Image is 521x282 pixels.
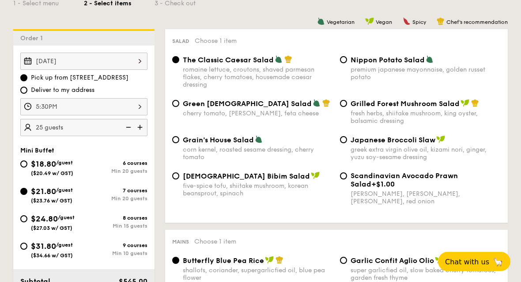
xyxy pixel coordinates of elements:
[84,215,147,221] div: 8 courses
[371,180,395,189] span: +$1.00
[351,136,435,145] span: Japanese Broccoli Slaw
[276,256,283,264] img: icon-chef-hat.a58ddaea.svg
[340,100,347,107] input: Grilled Forest Mushroom Saladfresh herbs, shiitake mushroom, king oyster, balsamic dressing
[56,160,73,166] span: /guest
[183,183,333,198] div: five-spice tofu, shiitake mushroom, korean beansprout, spinach
[327,19,355,26] span: Vegetarian
[20,75,27,82] input: Pick up from [STREET_ADDRESS]
[172,38,189,45] span: Salad
[340,173,347,180] input: Scandinavian Avocado Prawn Salad+$1.00[PERSON_NAME], [PERSON_NAME], [PERSON_NAME], red onion
[403,18,411,26] img: icon-spicy.37a8142b.svg
[172,57,179,64] input: The Classic Caesar Saladromaine lettuce, croutons, shaved parmesan flakes, cherry tomatoes, house...
[351,100,460,108] span: Grilled Forest Mushroom Salad
[20,216,27,223] input: $24.80/guest($27.03 w/ GST)8 coursesMin 15 guests
[31,86,94,95] span: Deliver to my address
[275,56,283,64] img: icon-vegetarian.fe4039eb.svg
[436,136,445,144] img: icon-vegan.f8ff3823.svg
[183,56,274,65] span: The Classic Caesar Salad
[351,110,501,125] div: fresh herbs, shiitake mushroom, king oyster, balsamic dressing
[20,119,147,137] input: Number of guests
[20,243,27,250] input: $31.80/guest($34.66 w/ GST)9 coursesMin 10 guests
[58,215,75,221] span: /guest
[56,187,73,194] span: /guest
[446,19,508,26] span: Chef's recommendation
[84,188,147,194] div: 7 courses
[195,38,237,45] span: Choose 1 item
[172,173,179,180] input: [DEMOGRAPHIC_DATA] Bibim Saladfive-spice tofu, shiitake mushroom, korean beansprout, spinach
[438,252,510,271] button: Chat with us🦙
[412,19,426,26] span: Spicy
[20,87,27,94] input: Deliver to my address
[340,57,347,64] input: Nippon Potato Saladpremium japanese mayonnaise, golden russet potato
[194,238,236,246] span: Choose 1 item
[20,147,54,155] span: Mini Buffet
[265,256,274,264] img: icon-vegan.f8ff3823.svg
[172,100,179,107] input: Green [DEMOGRAPHIC_DATA] Saladcherry tomato, [PERSON_NAME], feta cheese
[31,198,72,204] span: ($23.76 w/ GST)
[351,172,458,189] span: Scandinavian Avocado Prawn Salad
[84,223,147,229] div: Min 15 guests
[31,225,72,232] span: ($27.03 w/ GST)
[183,172,310,181] span: [DEMOGRAPHIC_DATA] Bibim Salad
[317,18,325,26] img: icon-vegetarian.fe4039eb.svg
[376,19,392,26] span: Vegan
[31,74,128,83] span: Pick up from [STREET_ADDRESS]
[31,253,73,259] span: ($34.66 w/ GST)
[471,99,479,107] img: icon-chef-hat.a58ddaea.svg
[351,257,434,265] span: Garlic Confit Aglio Olio
[20,35,46,42] span: Order 1
[351,66,501,81] div: premium japanese mayonnaise, golden russet potato
[435,256,444,264] img: icon-vegan.f8ff3823.svg
[461,99,469,107] img: icon-vegan.f8ff3823.svg
[313,99,321,107] img: icon-vegetarian.fe4039eb.svg
[172,257,179,264] input: Butterfly Blue Pea Riceshallots, coriander, supergarlicfied oil, blue pea flower
[351,56,425,65] span: Nippon Potato Salad
[351,191,501,206] div: [PERSON_NAME], [PERSON_NAME], [PERSON_NAME], red onion
[183,146,333,161] div: corn kernel, roasted sesame dressing, cherry tomato
[183,100,312,108] span: Green [DEMOGRAPHIC_DATA] Salad
[340,137,347,144] input: Japanese Broccoli Slawgreek extra virgin olive oil, kizami nori, ginger, yuzu soy-sesame dressing
[20,188,27,195] input: $21.80/guest($23.76 w/ GST)7 coursesMin 20 guests
[84,168,147,175] div: Min 20 guests
[31,171,73,177] span: ($20.49 w/ GST)
[172,137,179,144] input: Grain's House Saladcorn kernel, roasted sesame dressing, cherry tomato
[183,257,264,265] span: Butterfly Blue Pea Rice
[172,239,189,245] span: Mains
[311,172,320,180] img: icon-vegan.f8ff3823.svg
[121,119,134,136] img: icon-reduce.1d2dbef1.svg
[20,99,147,116] input: Pick up time
[284,56,292,64] img: icon-chef-hat.a58ddaea.svg
[351,146,501,161] div: greek extra virgin olive oil, kizami nori, ginger, yuzu soy-sesame dressing
[183,136,254,145] span: Grain's House Salad
[31,242,56,252] span: $31.80
[56,242,73,248] span: /guest
[31,214,58,224] span: $24.80
[183,267,333,282] div: shallots, coriander, supergarlicfied oil, blue pea flower
[183,66,333,89] div: romaine lettuce, croutons, shaved parmesan flakes, cherry tomatoes, housemade caesar dressing
[426,56,434,64] img: icon-vegetarian.fe4039eb.svg
[84,196,147,202] div: Min 20 guests
[493,257,503,267] span: 🦙
[31,160,56,169] span: $18.80
[365,18,374,26] img: icon-vegan.f8ff3823.svg
[84,160,147,167] div: 6 courses
[445,258,489,266] span: Chat with us
[134,119,147,136] img: icon-add.58712e84.svg
[20,53,147,70] input: Event date
[84,251,147,257] div: Min 10 guests
[255,136,263,144] img: icon-vegetarian.fe4039eb.svg
[20,161,27,168] input: $18.80/guest($20.49 w/ GST)6 coursesMin 20 guests
[340,257,347,264] input: Garlic Confit Aglio Oliosuper garlicfied oil, slow baked cherry tomatoes, garden fresh thyme
[31,187,56,197] span: $21.80
[183,110,333,118] div: cherry tomato, [PERSON_NAME], feta cheese
[351,267,501,282] div: super garlicfied oil, slow baked cherry tomatoes, garden fresh thyme
[437,18,445,26] img: icon-chef-hat.a58ddaea.svg
[322,99,330,107] img: icon-chef-hat.a58ddaea.svg
[84,243,147,249] div: 9 courses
